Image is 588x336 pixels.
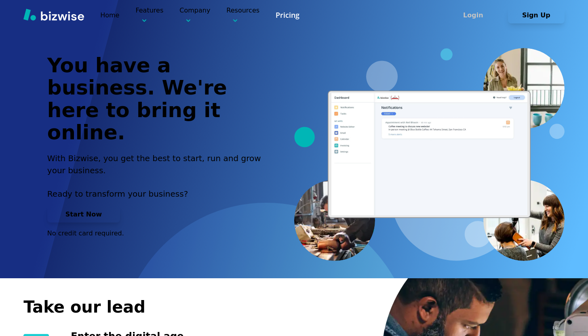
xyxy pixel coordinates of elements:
h2: With Bizwise, you get the best to start, run and grow your business. [47,152,270,176]
p: Company [179,6,210,25]
button: Login [445,7,502,23]
a: Login [445,11,508,19]
p: Ready to transform your business? [47,188,270,200]
button: Sign Up [508,7,565,23]
p: No credit card required. [47,229,270,238]
button: Start Now [47,206,120,223]
p: Resources [226,6,259,25]
img: Bizwise Logo [23,8,84,21]
h1: You have a business. We're here to bring it online. [47,55,270,144]
h2: Take our lead [23,296,565,318]
a: Start Now [47,210,120,218]
p: Features [135,6,163,25]
a: Sign Up [508,11,565,19]
a: Home [100,11,119,19]
a: Pricing [276,10,299,20]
